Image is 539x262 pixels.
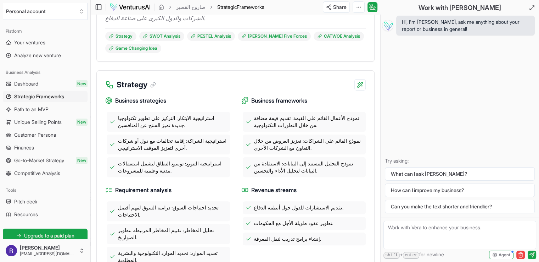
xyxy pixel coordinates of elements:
div: Platform [3,26,88,37]
div: Tools [3,185,88,196]
a: Go-to-Market StrategyNew [3,155,88,166]
img: Vera [382,20,393,31]
span: تطوير عقود طويلة الأجل مع الحكومات. [254,220,333,227]
button: [PERSON_NAME][EMAIL_ADDRESS][DOMAIN_NAME] [3,242,88,259]
span: New [76,119,88,126]
span: استراتيجية التنويع: توسيع النطاق ليشمل استعمالات مدنية وعلمية للمشروعات. [118,160,227,174]
a: Resources [3,209,88,220]
span: Revenue streams [251,186,297,195]
span: Dashboard [14,80,38,87]
a: Unique Selling PointsNew [3,116,88,128]
a: Upgrade to a paid plan [3,229,88,243]
button: Agent [489,251,513,259]
a: Game Changing Idea [105,44,161,53]
div: Business Analysis [3,67,88,78]
span: Resources [14,211,38,218]
button: What can I ask [PERSON_NAME]? [385,167,535,181]
span: + for newline [383,251,444,259]
a: Strategy [105,32,136,41]
span: Business frameworks [251,96,307,105]
a: Your ventures [3,37,88,48]
a: Customer Persona [3,129,88,141]
kbd: shift [383,252,400,259]
a: Strategic Frameworks [3,91,88,102]
a: [PERSON_NAME] Five Forces [238,32,311,41]
span: Analyze new venture [14,52,61,59]
span: نموذج القائم على الشراكات: تعزيز العروض من خلال التعاون مع الشركات الأخرى. [254,137,363,152]
span: New [76,157,88,164]
span: استراتيجية الابتكار: التركيز على تطوير تكنولوجيا جديدة تميز المنتج عن المنافسين. [118,115,227,129]
span: [PERSON_NAME] [20,245,76,251]
p: Try asking: [385,157,535,164]
a: Path to an MVP [3,104,88,115]
img: logo [110,3,151,11]
span: [EMAIL_ADDRESS][DOMAIN_NAME] [20,251,76,257]
a: Finances [3,142,88,153]
span: Unique Selling Points [14,119,62,126]
span: Strategic Frameworks [14,93,64,100]
span: Agent [499,252,510,258]
span: نموذج الأعمال القائم على القيمة: تقديم قيمة مضافة من خلال التطورات التكنولوجية. [254,115,363,129]
a: SWOT Analysis [139,32,184,41]
a: Competitive Analysis [3,168,88,179]
span: إنشاء برامج تدريب لنقل المعرفة. [254,235,321,242]
button: How can I improve my business? [385,184,535,197]
span: Path to an MVP [14,106,49,113]
span: تحليل المخاطر: تقييم المخاطر المرتبطة بتطوير الصواريخ. [118,227,227,241]
span: New [76,80,88,87]
button: Share [323,1,350,13]
span: تقديم الاستشارات للدول حول أنظمة الدفاع. [254,204,343,211]
span: نموذج التحليل المستند إلى البيانات: الاستفادة من البيانات لتحليل الأداء والتحسين. [254,160,363,174]
a: PESTEL Analysis [187,32,235,41]
img: ACg8ocKz8ljYfClByO8zSQMWFlAIWbf0Cy5u4ExRCaajdBlrxDZ3OQ=s96-c [6,245,17,256]
a: صاروخ القصير [176,4,205,11]
span: Upgrade to a paid plan [24,232,74,239]
kbd: enter [403,252,419,259]
a: Analyze new venture [3,50,88,61]
button: Select an organization [3,3,88,20]
span: تحديد احتياجات السوق: دراسة السوق لفهم أفضل الاحتياجات. [118,204,227,218]
nav: breadcrumb [158,4,264,11]
h2: Work with [PERSON_NAME] [419,3,501,13]
a: CATWOE Analysis [314,32,364,41]
span: Finances [14,144,34,151]
span: StrategicFrameworks [217,4,264,11]
button: Can you make the text shorter and friendlier? [385,200,535,213]
span: Competitive Analysis [14,170,60,177]
span: Business strategies [115,96,166,105]
span: Requirement analysis [115,186,172,195]
span: Share [333,4,347,11]
span: Go-to-Market Strategy [14,157,64,164]
span: Frameworks [237,4,264,10]
span: Pitch deck [14,198,37,205]
h3: Strategy [117,79,156,91]
span: استراتيجية الشراكة: إقامة تحالفات مع دول أو شركات أخرى لتعزيز الموقف الاستراتيجي. [118,137,227,152]
span: Your ventures [14,39,45,46]
a: Pitch deck [3,196,88,207]
span: Hi, I'm [PERSON_NAME], ask me anything about your report or business in general! [402,18,529,33]
span: Customer Persona [14,131,56,138]
a: DashboardNew [3,78,88,89]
